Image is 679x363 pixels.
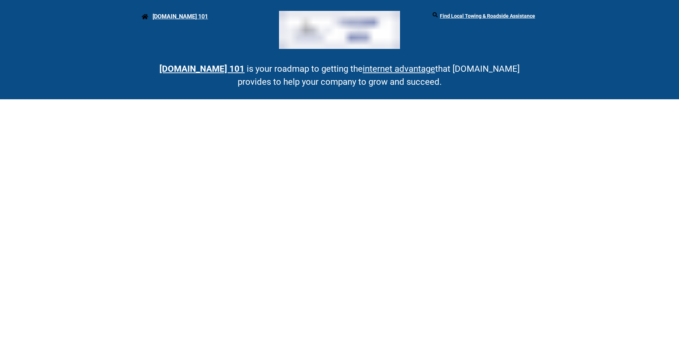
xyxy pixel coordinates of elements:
a: [DOMAIN_NAME] 101 [159,64,245,74]
span: is your roadmap to getting the that [DOMAIN_NAME] provides to help your company to grow and succeed. [238,64,522,87]
a: Find Local Towing & Roadside Assistance [440,13,535,19]
iframe: How To Add FAQs | Towing 101 [148,107,399,247]
a: [DOMAIN_NAME] 101 [153,13,208,20]
u: internet advantage [363,64,435,74]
